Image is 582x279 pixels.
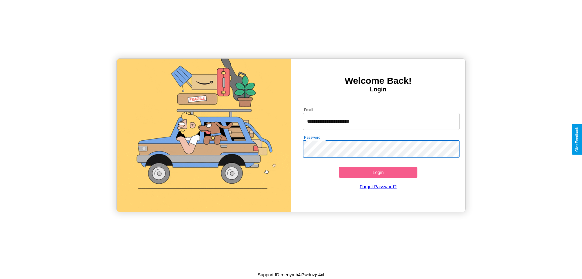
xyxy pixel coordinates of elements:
[117,59,291,212] img: gif
[291,76,465,86] h3: Welcome Back!
[300,178,457,195] a: Forgot Password?
[339,167,417,178] button: Login
[291,86,465,93] h4: Login
[304,135,320,140] label: Password
[258,270,324,279] p: Support ID: meoymb4t7wduzjs4xf
[304,107,313,112] label: Email
[575,127,579,152] div: Give Feedback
